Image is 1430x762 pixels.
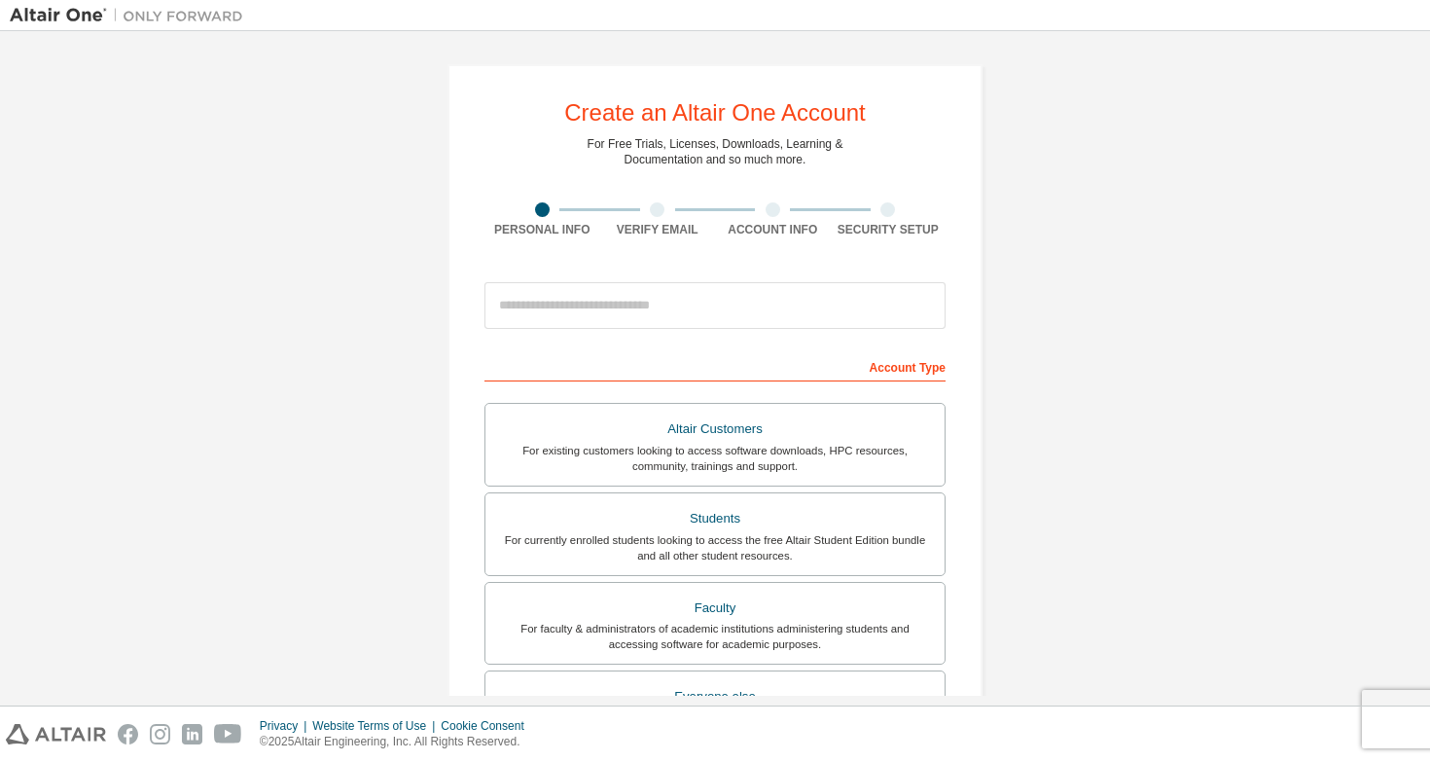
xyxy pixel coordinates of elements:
div: Students [497,505,933,532]
div: For currently enrolled students looking to access the free Altair Student Edition bundle and all ... [497,532,933,563]
div: Cookie Consent [441,718,535,734]
div: Personal Info [484,222,600,237]
div: For existing customers looking to access software downloads, HPC resources, community, trainings ... [497,443,933,474]
img: facebook.svg [118,724,138,744]
div: Altair Customers [497,416,933,443]
div: For Free Trials, Licenses, Downloads, Learning & Documentation and so much more. [588,136,843,167]
div: Privacy [260,718,312,734]
div: Security Setup [831,222,947,237]
img: linkedin.svg [182,724,202,744]
img: youtube.svg [214,724,242,744]
img: instagram.svg [150,724,170,744]
img: Altair One [10,6,253,25]
div: Create an Altair One Account [564,101,866,125]
p: © 2025 Altair Engineering, Inc. All Rights Reserved. [260,734,536,750]
div: For faculty & administrators of academic institutions administering students and accessing softwa... [497,621,933,652]
img: altair_logo.svg [6,724,106,744]
div: Everyone else [497,683,933,710]
div: Website Terms of Use [312,718,441,734]
div: Verify Email [600,222,716,237]
div: Account Info [715,222,831,237]
div: Account Type [484,350,946,381]
div: Faculty [497,595,933,622]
